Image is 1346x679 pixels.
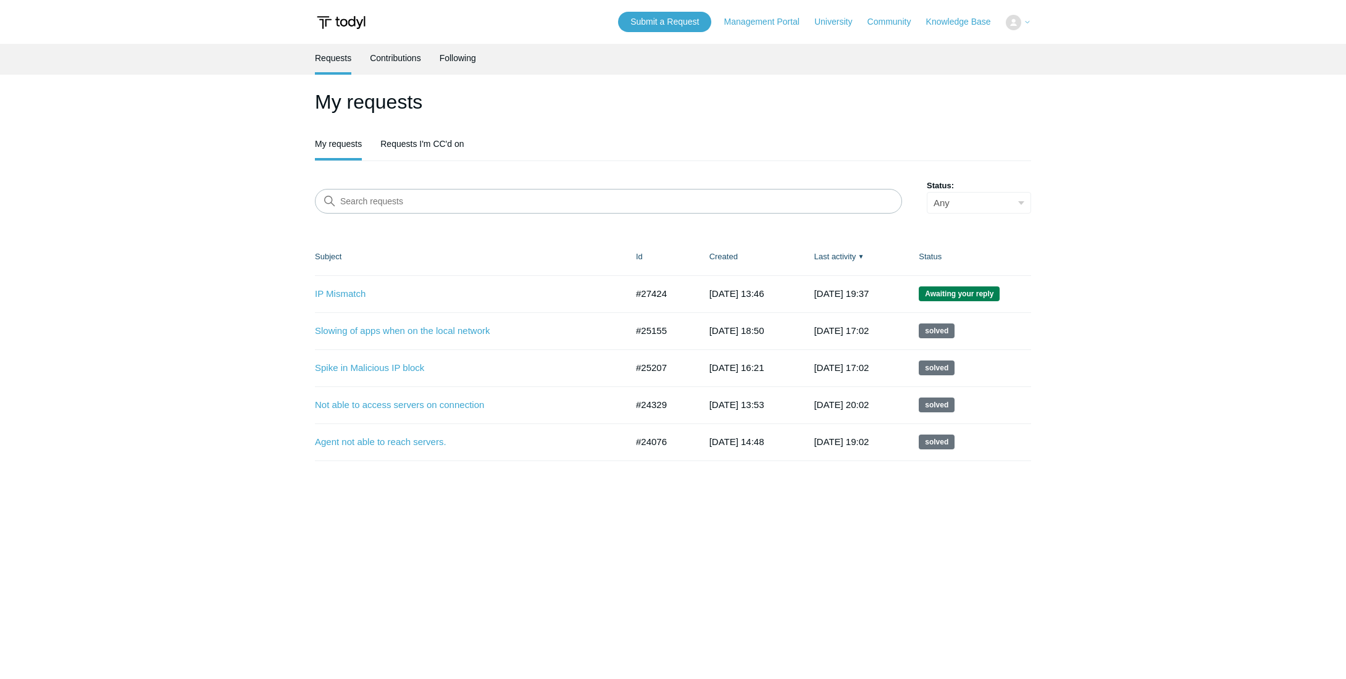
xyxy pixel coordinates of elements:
[315,361,608,375] a: Spike in Malicious IP block
[919,398,955,412] span: This request has been solved
[315,238,624,275] th: Subject
[867,15,924,28] a: Community
[315,130,362,158] a: My requests
[624,275,697,312] td: #27424
[624,312,697,349] td: #25155
[315,44,351,72] a: Requests
[624,238,697,275] th: Id
[624,349,697,386] td: #25207
[814,399,869,410] time: 2025-06-08T20:02:12+00:00
[440,44,476,72] a: Following
[624,386,697,423] td: #24329
[814,362,869,373] time: 2025-06-19T17:02:29+00:00
[315,398,608,412] a: Not able to access servers on connection
[919,435,955,449] span: This request has been solved
[858,252,864,261] span: ▼
[315,324,608,338] a: Slowing of apps when on the local network
[315,87,1031,117] h1: My requests
[624,423,697,460] td: #24076
[618,12,711,32] a: Submit a Request
[315,189,902,214] input: Search requests
[709,362,764,373] time: 2025-05-30T16:21:43+00:00
[709,436,764,447] time: 2025-04-07T14:48:19+00:00
[315,11,367,34] img: Todyl Support Center Help Center home page
[370,44,421,72] a: Contributions
[814,325,869,336] time: 2025-06-19T17:02:30+00:00
[814,436,869,447] time: 2025-04-28T19:02:12+00:00
[709,399,764,410] time: 2025-04-18T13:53:31+00:00
[906,238,1031,275] th: Status
[814,288,869,299] time: 2025-08-14T19:37:04+00:00
[919,360,955,375] span: This request has been solved
[709,288,764,299] time: 2025-08-14T13:46:36+00:00
[709,325,764,336] time: 2025-05-28T18:50:23+00:00
[814,15,864,28] a: University
[814,252,856,261] a: Last activity▼
[927,180,1031,192] label: Status:
[919,323,955,338] span: This request has been solved
[926,15,1003,28] a: Knowledge Base
[380,130,464,158] a: Requests I'm CC'd on
[724,15,812,28] a: Management Portal
[919,286,1000,301] span: We are waiting for you to respond
[315,287,608,301] a: IP Mismatch
[709,252,738,261] a: Created
[315,435,608,449] a: Agent not able to reach servers.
